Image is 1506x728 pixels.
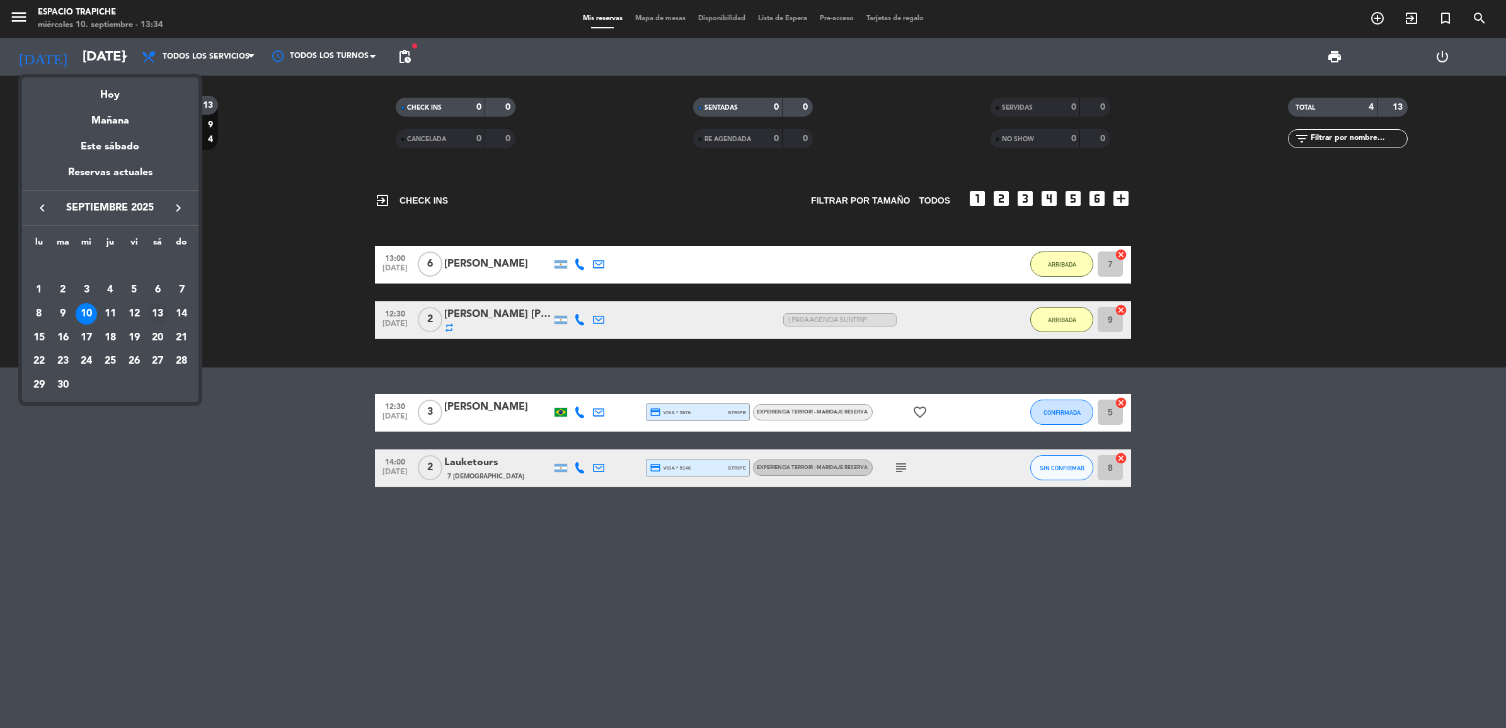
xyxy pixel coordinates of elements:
[170,235,193,255] th: domingo
[28,374,50,396] div: 29
[51,350,75,374] td: 23 de septiembre de 2025
[122,326,146,350] td: 19 de septiembre de 2025
[170,326,193,350] td: 21 de septiembre de 2025
[146,302,170,326] td: 13 de septiembre de 2025
[124,279,145,301] div: 5
[76,327,97,349] div: 17
[122,279,146,303] td: 5 de septiembre de 2025
[76,351,97,373] div: 24
[74,302,98,326] td: 10 de septiembre de 2025
[27,373,51,397] td: 29 de septiembre de 2025
[98,279,122,303] td: 4 de septiembre de 2025
[146,350,170,374] td: 27 de septiembre de 2025
[27,255,193,279] td: SEP.
[22,103,198,129] div: Mañana
[51,326,75,350] td: 16 de septiembre de 2025
[52,327,74,349] div: 16
[122,302,146,326] td: 12 de septiembre de 2025
[28,351,50,373] div: 22
[27,235,51,255] th: lunes
[51,235,75,255] th: martes
[28,327,50,349] div: 15
[52,351,74,373] div: 23
[171,303,192,325] div: 14
[124,303,145,325] div: 12
[35,200,50,216] i: keyboard_arrow_left
[100,351,121,373] div: 25
[98,302,122,326] td: 11 de septiembre de 2025
[146,326,170,350] td: 20 de septiembre de 2025
[98,350,122,374] td: 25 de septiembre de 2025
[170,302,193,326] td: 14 de septiembre de 2025
[31,200,54,216] button: keyboard_arrow_left
[100,327,121,349] div: 18
[124,327,145,349] div: 19
[98,235,122,255] th: jueves
[171,327,192,349] div: 21
[147,279,168,301] div: 6
[74,235,98,255] th: miércoles
[52,303,74,325] div: 9
[52,279,74,301] div: 2
[51,373,75,397] td: 30 de septiembre de 2025
[74,350,98,374] td: 24 de septiembre de 2025
[122,350,146,374] td: 26 de septiembre de 2025
[124,351,145,373] div: 26
[27,279,51,303] td: 1 de septiembre de 2025
[76,303,97,325] div: 10
[171,351,192,373] div: 28
[51,302,75,326] td: 9 de septiembre de 2025
[170,350,193,374] td: 28 de septiembre de 2025
[27,302,51,326] td: 8 de septiembre de 2025
[122,235,146,255] th: viernes
[147,327,168,349] div: 20
[98,326,122,350] td: 18 de septiembre de 2025
[146,235,170,255] th: sábado
[52,374,74,396] div: 30
[51,279,75,303] td: 2 de septiembre de 2025
[22,165,198,190] div: Reservas actuales
[100,303,121,325] div: 11
[170,279,193,303] td: 7 de septiembre de 2025
[22,129,198,165] div: Este sábado
[167,200,190,216] button: keyboard_arrow_right
[74,279,98,303] td: 3 de septiembre de 2025
[76,279,97,301] div: 3
[171,200,186,216] i: keyboard_arrow_right
[100,279,121,301] div: 4
[27,350,51,374] td: 22 de septiembre de 2025
[147,303,168,325] div: 13
[171,279,192,301] div: 7
[147,351,168,373] div: 27
[146,279,170,303] td: 6 de septiembre de 2025
[74,326,98,350] td: 17 de septiembre de 2025
[28,303,50,325] div: 8
[27,326,51,350] td: 15 de septiembre de 2025
[54,200,167,216] span: septiembre 2025
[22,78,198,103] div: Hoy
[28,279,50,301] div: 1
